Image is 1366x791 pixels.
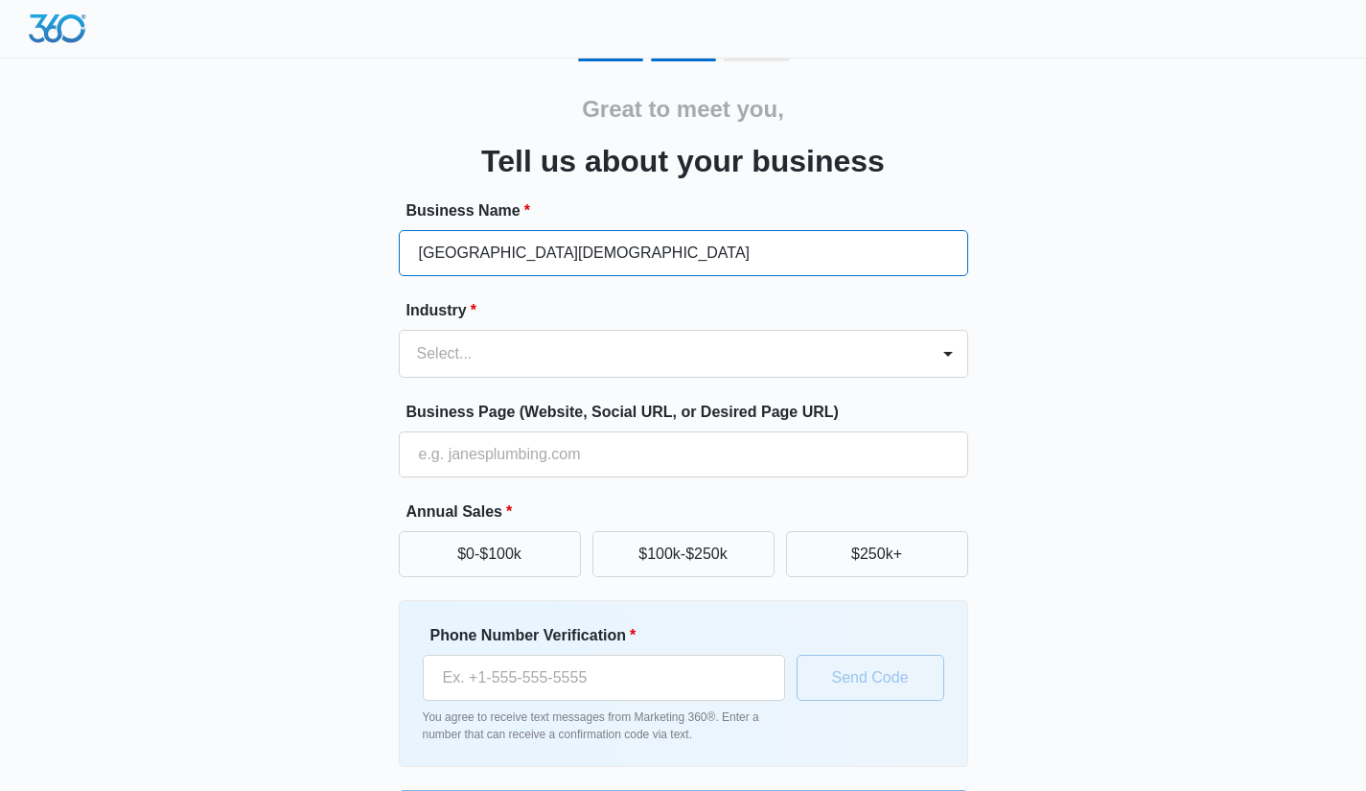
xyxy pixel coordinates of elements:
label: Phone Number Verification [430,624,793,647]
input: e.g. janesplumbing.com [399,431,968,477]
label: Business Page (Website, Social URL, or Desired Page URL) [406,401,976,424]
p: You agree to receive text messages from Marketing 360®. Enter a number that can receive a confirm... [423,709,785,743]
input: e.g. Jane's Plumbing [399,230,968,276]
button: $0-$100k [399,531,581,577]
label: Business Name [406,199,976,222]
h3: Tell us about your business [481,138,885,184]
h2: Great to meet you, [582,92,784,127]
button: $250k+ [786,531,968,577]
label: Annual Sales [406,500,976,523]
input: Ex. +1-555-555-5555 [423,655,785,701]
label: Industry [406,299,976,322]
button: $100k-$250k [592,531,775,577]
